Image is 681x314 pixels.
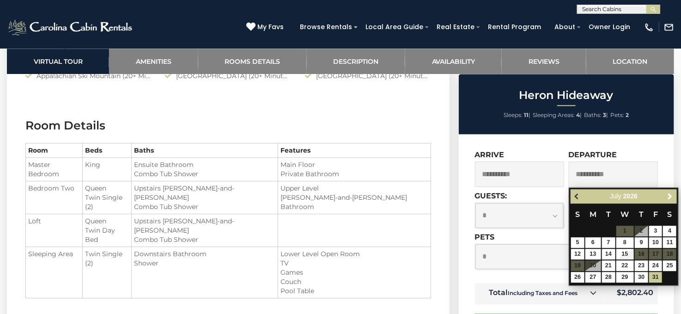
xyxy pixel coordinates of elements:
li: Upstairs [PERSON_NAME]-and-[PERSON_NAME] [134,184,275,202]
span: My Favs [257,22,284,32]
li: Downstairs Bathroom [134,249,275,259]
h2: Heron Hideaway [461,89,672,101]
a: 4 [663,226,676,236]
span: Friday [653,210,658,219]
span: Sleeping Areas: [533,111,575,118]
span: Saturday [668,210,672,219]
li: Queen [85,216,129,226]
a: 31 [649,272,663,283]
a: 15 [616,249,634,259]
strong: 2 [626,111,629,118]
span: Twin Single (2) [85,250,122,267]
span: Baths: [584,111,602,118]
li: Main Floor [280,160,428,169]
div: [GEOGRAPHIC_DATA] (20+ Minutes Drive) [158,71,298,80]
td: $2,802.40 [604,283,658,304]
a: 6 [585,237,601,248]
a: 3 [649,226,663,236]
a: 9 [635,237,648,248]
a: Location [586,49,674,74]
a: 11 [663,237,676,248]
span: King [85,160,100,169]
th: Baths [131,143,278,158]
li: Twin Single (2) [85,193,129,211]
li: TV [280,259,428,268]
a: 7 [602,237,615,248]
li: Games [280,268,428,277]
a: 21 [602,260,615,271]
a: 26 [571,272,584,283]
a: 25 [663,260,676,271]
strong: 3 [603,111,606,118]
a: 28 [602,272,615,283]
li: Upstairs [PERSON_NAME]-and-[PERSON_NAME] [134,216,275,235]
a: My Favs [246,22,286,32]
span: Next [667,193,674,200]
a: Owner Login [584,20,635,34]
img: White-1-2.png [7,18,135,37]
span: Previous [574,193,581,200]
td: Bedroom Two [26,181,83,214]
a: 22 [616,260,634,271]
span: Monday [590,210,596,219]
a: 23 [635,260,648,271]
a: 8 [616,237,634,248]
a: Previous [572,191,583,202]
li: Twin Day Bed [85,226,129,244]
span: Sleeps: [504,111,523,118]
th: Room [26,143,83,158]
a: 12 [571,249,584,259]
li: Pool Table [280,286,428,296]
li: | [584,109,608,121]
label: Departure [569,150,617,159]
li: [PERSON_NAME]-and-[PERSON_NAME] Bathroom [280,193,428,211]
span: July [610,192,621,200]
label: Guests: [475,191,507,200]
a: 5 [571,237,584,248]
td: Sleeping Area [26,247,83,298]
label: Pets [475,233,495,241]
a: Rooms Details [198,49,307,74]
span: Tuesday [606,210,611,219]
span: Pets: [610,111,624,118]
li: Combo Tub Shower [134,235,275,244]
div: [GEOGRAPHIC_DATA] (20+ Minute Drive) [298,71,438,80]
a: 27 [585,272,601,283]
img: phone-regular-white.png [644,22,654,32]
strong: 4 [576,111,580,118]
li: Queen [85,184,129,193]
img: mail-regular-white.png [664,22,674,32]
li: Ensuite Bathroom [134,160,275,169]
a: Virtual Tour [7,49,109,74]
li: Shower [134,259,275,268]
small: Including Taxes and Fees [508,289,578,296]
a: About [550,20,580,34]
td: Total [475,283,604,304]
a: Amenities [109,49,198,74]
a: Next [664,191,676,202]
a: Real Estate [432,20,479,34]
a: Rental Program [483,20,546,34]
a: 13 [585,249,601,259]
span: 2026 [623,192,638,200]
span: Thursday [639,210,644,219]
a: 29 [616,272,634,283]
span: Wednesday [621,210,629,219]
a: Availability [405,49,502,74]
strong: 11 [524,111,529,118]
td: Master Bedroom [26,158,83,181]
li: | [504,109,530,121]
a: Local Area Guide [361,20,428,34]
a: Browse Rentals [295,20,357,34]
td: Loft [26,214,83,247]
label: Arrive [475,150,505,159]
li: Private Bathroom [280,169,428,179]
th: Beds [82,143,131,158]
li: Combo Tub Shower [134,202,275,211]
li: Lower Level Open Room [280,249,428,259]
a: 10 [649,237,663,248]
div: Appalachian Ski Mountain (20+ Minute Drive) [18,71,158,80]
li: Couch [280,277,428,286]
a: Description [307,49,405,74]
li: | [533,109,582,121]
